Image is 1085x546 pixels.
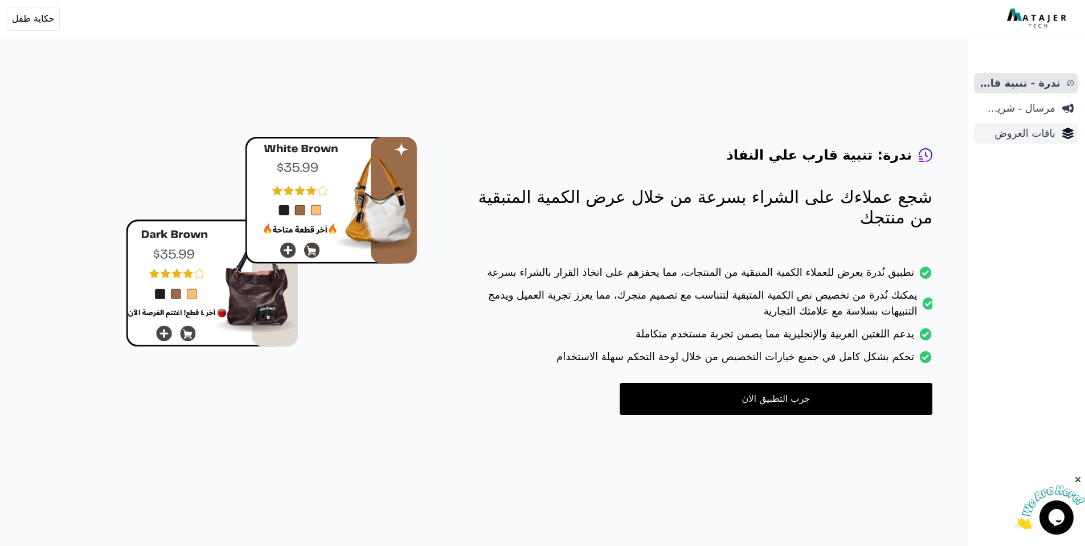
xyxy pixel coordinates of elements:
[126,137,417,347] img: hero
[463,287,932,326] li: يمكنك نُدرة من تخصيص نص الكمية المتبقية لتتناسب مع تصميم متجرك، مما يعزز تجربة العميل ويدمج التنب...
[463,326,932,349] li: يدعم اللغتين العربية والإنجليزية مما يضمن تجربة مستخدم متكاملة
[12,12,55,26] span: حكاية طفل
[463,264,932,287] li: تطبيق نُدرة يعرض للعملاء الكمية المتبقية من المنتجات، مما يحفزهم على اتخاذ القرار بالشراء بسرعة
[1007,9,1069,29] img: MatajerTech Logo
[1014,475,1085,529] iframe: chat widget
[978,100,1055,116] span: مرسال - شريط دعاية
[978,75,1061,91] span: ندرة - تنبية قارب علي النفاذ
[463,187,932,228] p: شجع عملاءك على الشراء بسرعة من خلال عرض الكمية المتبقية من منتجك
[620,383,932,415] a: جرب التطبيق الان
[7,7,60,31] button: حكاية طفل
[726,146,912,164] h4: ندرة: تنبية قارب علي النفاذ
[463,349,932,372] li: تحكم بشكل كامل في جميع خيارات التخصيص من خلال لوحة التحكم سهلة الاستخدام
[978,125,1055,141] span: باقات العروض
